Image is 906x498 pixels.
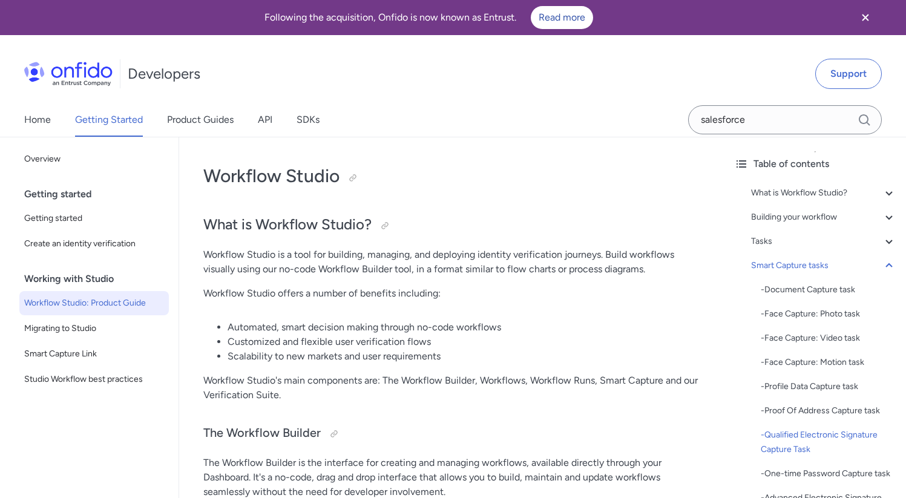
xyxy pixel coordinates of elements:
span: Workflow Studio: Product Guide [24,296,164,310]
div: - Profile Data Capture task [761,379,896,394]
div: - Document Capture task [761,283,896,297]
p: Workflow Studio's main components are: The Workflow Builder, Workflows, Workflow Runs, Smart Capt... [203,373,700,402]
p: Workflow Studio offers a number of benefits including: [203,286,700,301]
a: API [258,103,272,137]
a: Getting Started [75,103,143,137]
a: Product Guides [167,103,234,137]
img: Onfido Logo [24,62,113,86]
div: Working with Studio [24,267,174,291]
div: Getting started [24,182,174,206]
div: - One-time Password Capture task [761,467,896,481]
a: Smart Capture Link [19,342,169,366]
span: Create an identity verification [24,237,164,251]
a: Migrating to Studio [19,316,169,341]
a: SDKs [297,103,320,137]
a: Support [815,59,882,89]
div: - Face Capture: Video task [761,331,896,346]
li: Scalability to new markets and user requirements [228,349,700,364]
a: Studio Workflow best practices [19,367,169,392]
a: -Face Capture: Photo task [761,307,896,321]
p: Workflow Studio is a tool for building, managing, and deploying identity verification journeys. B... [203,247,700,277]
div: Following the acquisition, Onfido is now known as Entrust. [15,6,843,29]
a: Smart Capture tasks [751,258,896,273]
span: Getting started [24,211,164,226]
div: Table of contents [734,157,896,171]
h2: What is Workflow Studio? [203,215,700,235]
button: Close banner [843,2,888,33]
h3: The Workflow Builder [203,424,700,444]
a: -Qualified Electronic Signature Capture Task [761,428,896,457]
span: Migrating to Studio [24,321,164,336]
svg: Close banner [858,10,873,25]
div: - Qualified Electronic Signature Capture Task [761,428,896,457]
a: -One-time Password Capture task [761,467,896,481]
a: Building your workflow [751,210,896,224]
a: -Document Capture task [761,283,896,297]
h1: Developers [128,64,200,84]
div: - Face Capture: Motion task [761,355,896,370]
span: Studio Workflow best practices [24,372,164,387]
a: What is Workflow Studio? [751,186,896,200]
li: Customized and flexible user verification flows [228,335,700,349]
a: Read more [531,6,593,29]
span: Smart Capture Link [24,347,164,361]
a: -Profile Data Capture task [761,379,896,394]
a: Home [24,103,51,137]
a: -Face Capture: Motion task [761,355,896,370]
a: Getting started [19,206,169,231]
span: Overview [24,152,164,166]
div: - Face Capture: Photo task [761,307,896,321]
div: - Proof Of Address Capture task [761,404,896,418]
a: -Face Capture: Video task [761,331,896,346]
h1: Workflow Studio [203,164,700,188]
a: Tasks [751,234,896,249]
a: Create an identity verification [19,232,169,256]
input: Onfido search input field [688,105,882,134]
li: Automated, smart decision making through no-code workflows [228,320,700,335]
a: Overview [19,147,169,171]
a: Workflow Studio: Product Guide [19,291,169,315]
a: -Proof Of Address Capture task [761,404,896,418]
